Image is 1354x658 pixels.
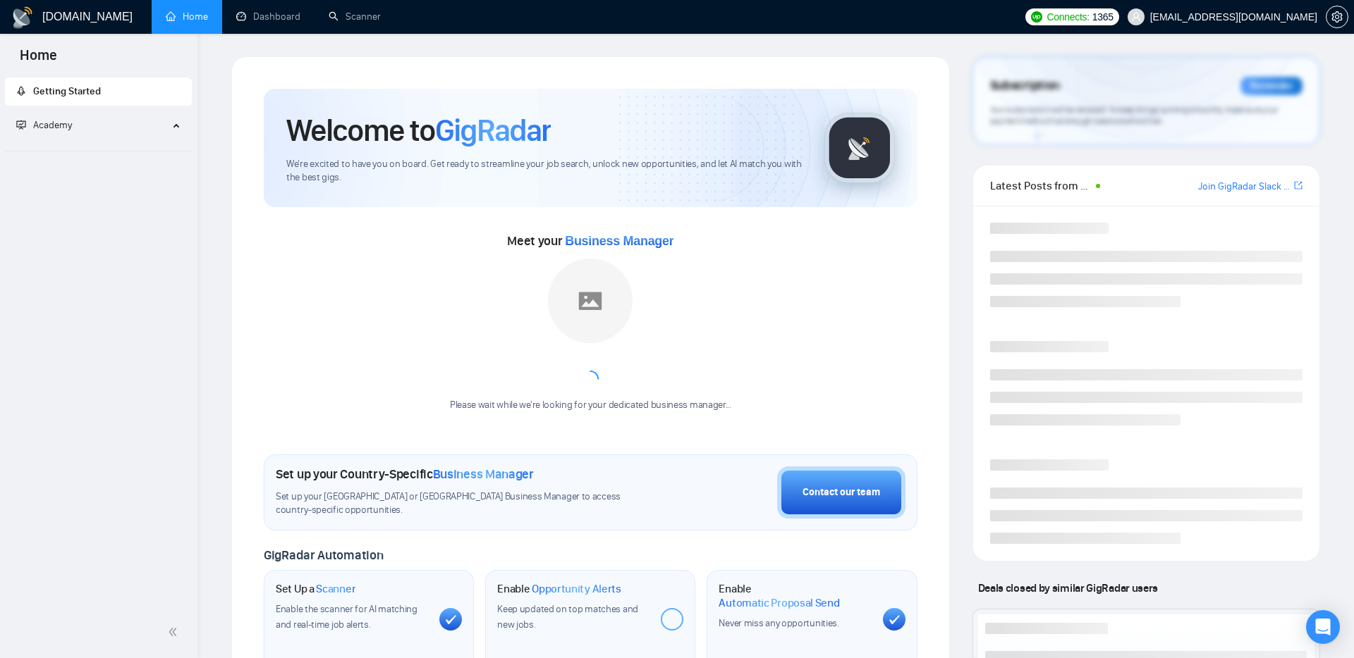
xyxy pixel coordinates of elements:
[5,77,192,106] li: Getting Started
[329,11,381,23] a: searchScanner
[166,11,208,23] a: homeHome
[8,45,68,75] span: Home
[264,547,383,563] span: GigRadar Automation
[33,119,72,131] span: Academy
[286,111,551,149] h1: Welcome to
[1031,11,1042,23] img: upwork-logo.png
[5,145,192,154] li: Academy Homepage
[972,576,1164,600] span: Deals closed by similar GigRadar users
[435,111,551,149] span: GigRadar
[276,582,355,596] h1: Set Up a
[1092,9,1114,25] span: 1365
[1326,11,1348,23] span: setting
[719,582,871,609] h1: Enable
[276,466,534,482] h1: Set up your Country-Specific
[16,119,72,131] span: Academy
[548,259,633,343] img: placeholder.png
[803,485,880,500] div: Contact our team
[316,582,355,596] span: Scanner
[507,233,673,249] span: Meet your
[1294,179,1303,192] a: export
[441,399,740,412] div: Please wait while we're looking for your dedicated business manager...
[168,625,182,639] span: double-left
[33,85,101,97] span: Getting Started
[276,490,654,517] span: Set up your [GEOGRAPHIC_DATA] or [GEOGRAPHIC_DATA] Business Manager to access country-specific op...
[1326,11,1348,23] a: setting
[1306,610,1340,644] div: Open Intercom Messenger
[11,6,34,29] img: logo
[990,74,1060,98] span: Subscription
[433,466,534,482] span: Business Manager
[236,11,300,23] a: dashboardDashboard
[824,113,895,183] img: gigradar-logo.png
[719,596,839,610] span: Automatic Proposal Send
[990,104,1278,127] span: Your subscription will be renewed. To keep things running smoothly, make sure your payment method...
[777,466,905,519] button: Contact our team
[497,603,638,631] span: Keep updated on top matches and new jobs.
[497,582,621,596] h1: Enable
[1240,77,1303,95] div: Reminder
[1326,6,1348,28] button: setting
[276,603,417,631] span: Enable the scanner for AI matching and real-time job alerts.
[532,582,621,596] span: Opportunity Alerts
[1047,9,1089,25] span: Connects:
[286,158,802,185] span: We're excited to have you on board. Get ready to streamline your job search, unlock new opportuni...
[1198,179,1291,194] a: Join GigRadar Slack Community
[582,371,599,387] span: loading
[565,234,673,248] span: Business Manager
[990,177,1092,194] span: Latest Posts from the GigRadar Community
[16,86,26,96] span: rocket
[1131,12,1141,22] span: user
[16,120,26,130] span: fund-projection-screen
[719,617,838,629] span: Never miss any opportunities.
[1294,180,1303,191] span: export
